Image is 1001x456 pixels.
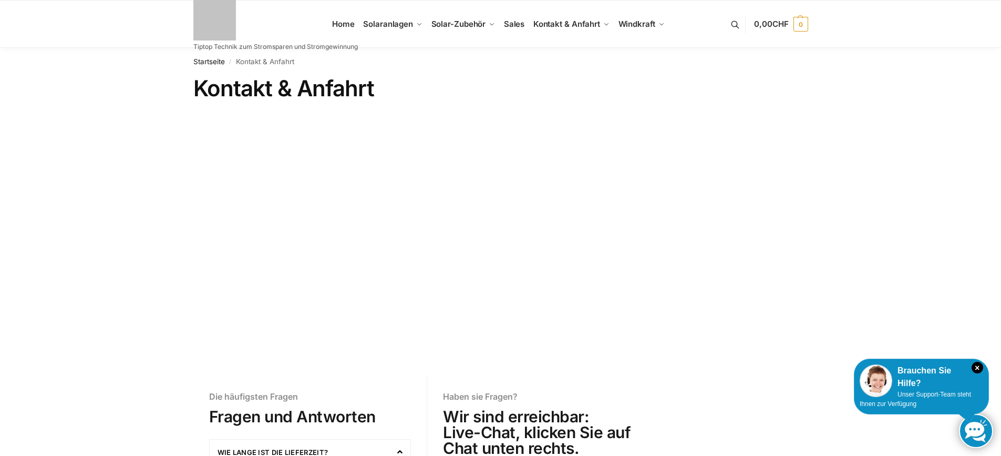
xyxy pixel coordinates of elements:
a: Sales [499,1,529,48]
span: Windkraft [618,19,655,29]
span: / [225,58,236,66]
span: Sales [504,19,525,29]
i: Schließen [972,362,983,373]
span: 0,00 [754,19,788,29]
span: CHF [772,19,789,29]
span: 0 [793,17,808,32]
span: Solaranlagen [363,19,413,29]
h2: Fragen und Antworten [209,409,411,424]
a: Startseite [193,57,225,66]
span: Solar-Zubehör [431,19,486,29]
h6: Haben sie Fragen? [443,392,645,401]
p: Tiptop Technik zum Stromsparen und Stromgewinnung [193,44,358,50]
a: Solaranlagen [359,1,427,48]
iframe: 3177 Laupen Bern Krankenhausweg 14 [107,115,895,350]
img: Customer service [860,364,892,397]
div: Brauchen Sie Hilfe? [860,364,983,390]
a: 0,00CHF 0 [754,8,808,40]
span: Unser Support-Team steht Ihnen zur Verfügung [860,391,971,408]
h1: Kontakt & Anfahrt [193,75,808,102]
nav: Breadcrumb [193,48,808,75]
a: Kontakt & Anfahrt [529,1,614,48]
span: Kontakt & Anfahrt [533,19,600,29]
a: Windkraft [614,1,669,48]
h6: Die häufigsten Fragen [209,392,411,401]
a: Solar-Zubehör [427,1,499,48]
